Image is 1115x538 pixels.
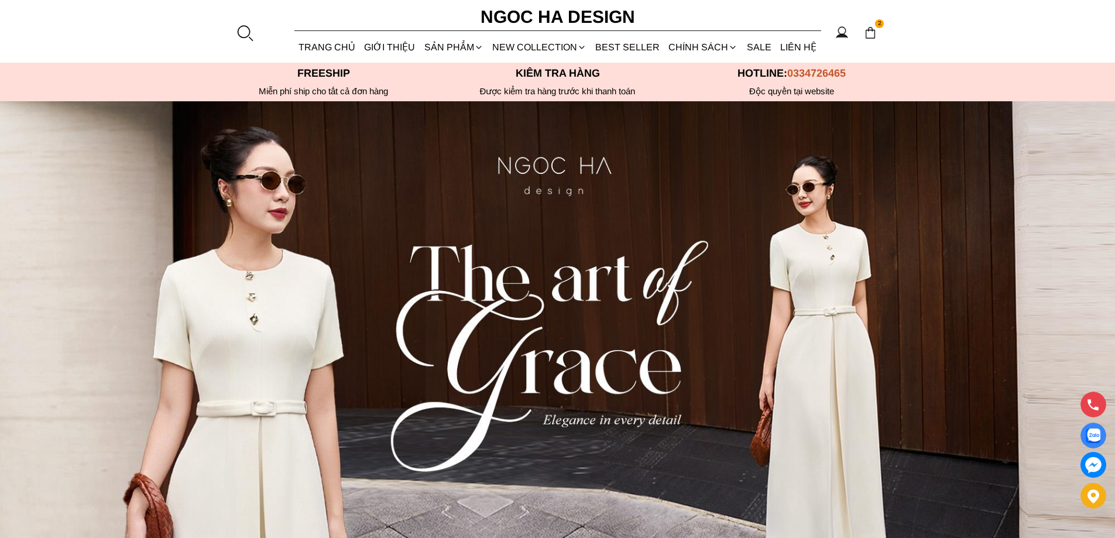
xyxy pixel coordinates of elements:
h6: Độc quyền tại website [675,86,909,97]
div: Chính sách [664,32,742,63]
a: messenger [1080,452,1106,478]
a: GIỚI THIỆU [360,32,420,63]
a: LIÊN HỆ [776,32,821,63]
a: BEST SELLER [591,32,664,63]
a: Display image [1080,423,1106,448]
a: NEW COLLECTION [488,32,591,63]
img: img-CART-ICON-ksit0nf1 [864,26,877,39]
p: Hotline: [675,67,909,80]
a: SALE [742,32,776,63]
a: TRANG CHỦ [294,32,360,63]
span: 0334726465 [787,67,846,79]
span: 2 [875,19,884,29]
img: Display image [1086,429,1100,443]
p: Freeship [207,67,441,80]
div: Miễn phí ship cho tất cả đơn hàng [207,86,441,97]
font: Kiểm tra hàng [516,67,600,79]
p: Được kiểm tra hàng trước khi thanh toán [441,86,675,97]
a: Ngoc Ha Design [470,3,646,31]
div: SẢN PHẨM [420,32,488,63]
